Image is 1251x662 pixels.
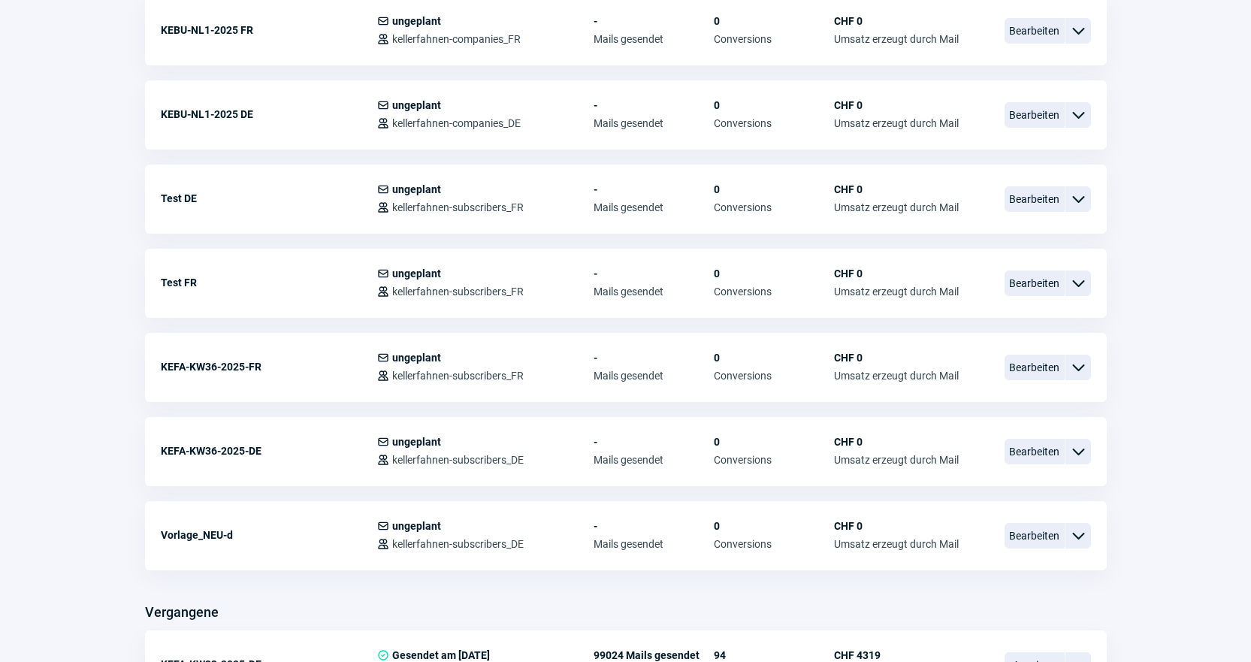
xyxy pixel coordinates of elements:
span: kellerfahnen-subscribers_DE [392,538,524,550]
div: Test DE [161,183,377,213]
span: Bearbeiten [1005,186,1065,212]
span: Mails gesendet [594,117,714,129]
div: KEBU-NL1-2025 FR [161,15,377,45]
span: 0 [714,436,834,448]
span: - [594,99,714,111]
span: kellerfahnen-subscribers_DE [392,454,524,466]
span: CHF 0 [834,268,959,280]
span: 0 [714,352,834,364]
span: ungeplant [392,520,441,532]
div: Test FR [161,268,377,298]
span: 94 [714,649,834,661]
span: Umsatz erzeugt durch Mail [834,117,959,129]
span: kellerfahnen-companies_DE [392,117,521,129]
span: CHF 0 [834,15,959,27]
span: Bearbeiten [1005,271,1065,296]
span: Conversions [714,201,834,213]
span: kellerfahnen-subscribers_FR [392,286,524,298]
span: Bearbeiten [1005,102,1065,128]
span: Umsatz erzeugt durch Mail [834,538,959,550]
span: ungeplant [392,99,441,111]
span: Mails gesendet [594,201,714,213]
span: - [594,520,714,532]
span: kellerfahnen-subscribers_FR [392,370,524,382]
span: ungeplant [392,268,441,280]
div: KEBU-NL1-2025 DE [161,99,377,129]
span: kellerfahnen-companies_FR [392,33,521,45]
span: Conversions [714,33,834,45]
span: Mails gesendet [594,538,714,550]
span: Bearbeiten [1005,355,1065,380]
span: CHF 0 [834,436,959,448]
span: CHF 0 [834,520,959,532]
span: - [594,15,714,27]
span: CHF 0 [834,99,959,111]
span: Bearbeiten [1005,523,1065,549]
span: 0 [714,183,834,195]
span: ungeplant [392,183,441,195]
span: ungeplant [392,436,441,448]
span: Conversions [714,117,834,129]
span: 99024 Mails gesendet [594,649,714,661]
span: - [594,183,714,195]
span: Umsatz erzeugt durch Mail [834,201,959,213]
span: kellerfahnen-subscribers_FR [392,201,524,213]
span: Mails gesendet [594,454,714,466]
span: Bearbeiten [1005,18,1065,44]
span: - [594,268,714,280]
span: CHF 0 [834,352,959,364]
span: 0 [714,520,834,532]
span: Conversions [714,538,834,550]
span: Mails gesendet [594,286,714,298]
span: Umsatz erzeugt durch Mail [834,454,959,466]
span: 0 [714,15,834,27]
span: CHF 0 [834,183,959,195]
div: KEFA-KW36-2025-FR [161,352,377,382]
span: Umsatz erzeugt durch Mail [834,370,959,382]
span: CHF 4319 [834,649,959,661]
span: 0 [714,99,834,111]
span: - [594,436,714,448]
span: Gesendet am [DATE] [392,649,490,661]
span: Conversions [714,286,834,298]
span: Conversions [714,370,834,382]
span: Bearbeiten [1005,439,1065,464]
span: Umsatz erzeugt durch Mail [834,286,959,298]
span: Conversions [714,454,834,466]
div: Vorlage_NEU-d [161,520,377,550]
span: ungeplant [392,15,441,27]
h3: Vergangene [145,600,219,624]
span: Mails gesendet [594,370,714,382]
span: Mails gesendet [594,33,714,45]
span: Umsatz erzeugt durch Mail [834,33,959,45]
span: ungeplant [392,352,441,364]
div: KEFA-KW36-2025-DE [161,436,377,466]
span: 0 [714,268,834,280]
span: - [594,352,714,364]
